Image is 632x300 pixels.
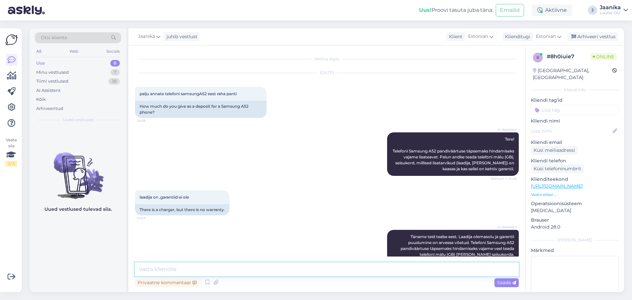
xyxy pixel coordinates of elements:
span: Saada [497,280,516,286]
div: How much do you give as a deposit for a Samsung A52 phone? [135,101,267,118]
p: Märkmed [531,247,619,254]
span: Estonian [536,33,556,40]
div: Klienditugi [502,33,530,40]
span: 8 [537,55,539,60]
div: Web [68,47,80,56]
div: There is a charger, but there is no warranty. [135,204,229,215]
div: 7 [111,69,120,76]
p: Kliendi nimi [531,118,619,124]
div: Kliendi info [531,87,619,93]
input: Lisa tag [531,105,619,115]
div: AI Assistent [36,87,61,94]
span: Jaanika [138,33,155,40]
div: 2 / 3 [5,161,17,167]
div: Minu vestlused [36,69,69,76]
div: J [588,6,597,15]
div: All [35,47,42,56]
p: Klienditeekond [531,176,619,183]
span: 14:46 [137,118,162,123]
div: Socials [105,47,121,56]
div: Uus [36,60,45,67]
div: Aktiivne [532,4,572,16]
span: AI Assistent [492,225,517,230]
div: juhib vestlust [164,33,197,40]
div: Klient [446,33,462,40]
img: Askly Logo [5,34,18,46]
p: Kliendi telefon [531,157,619,164]
button: Emailid [496,4,524,16]
div: Vaata siia [5,137,17,167]
span: Uued vestlused [63,117,93,123]
span: AI Assistent [492,127,517,132]
div: Küsi telefoninumbrit [531,164,584,173]
b: Uus! [419,7,432,13]
div: [GEOGRAPHIC_DATA], [GEOGRAPHIC_DATA] [533,67,612,81]
span: Otsi kliente [41,34,67,41]
span: Estonian [468,33,488,40]
div: 0 [110,60,120,67]
p: Android 28.0 [531,224,619,231]
div: [DATE] [135,70,519,76]
div: Proovi tasuta juba täna: [419,6,493,14]
div: [PERSON_NAME] [531,237,619,243]
p: Kliendi tag'id [531,97,619,104]
p: Operatsioonisüsteem [531,200,619,207]
p: Kliendi email [531,139,619,146]
div: Kõik [36,96,46,103]
div: Tiimi vestlused [36,78,68,85]
div: Vestlus algas [135,56,519,62]
div: Privaatne kommentaar [135,278,199,287]
span: Online [590,53,617,60]
div: Küsi meiliaadressi [531,146,578,155]
div: Arhiveeritud [36,105,63,112]
span: 14:47 [137,216,162,221]
p: Vaata edasi ... [531,192,619,198]
a: JaanikaLuutar OÜ [600,5,628,15]
div: Luutar OÜ [600,10,621,15]
span: palju annate telefoni samsungA52 eest raha panti [140,91,237,96]
div: # 8h0iuie7 [547,53,590,61]
p: Brauser [531,217,619,224]
input: Lisa nimi [531,127,611,135]
span: laadija on ,garantiid ei ole [140,195,189,200]
span: Nähtud ✓ 14:46 [491,176,517,181]
div: 38 [108,78,120,85]
span: Täname teid teabe eest. Laadija olemasolu ja garantii puudumine on arvesse võetud. Telefoni Samsu... [401,234,515,257]
div: Jaanika [600,5,621,10]
a: [URL][DOMAIN_NAME] [531,183,583,189]
img: No chats [30,141,126,200]
p: Uued vestlused tulevad siia. [44,206,112,213]
div: Arhiveeri vestlus [567,32,618,41]
p: [MEDICAL_DATA] [531,207,619,214]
